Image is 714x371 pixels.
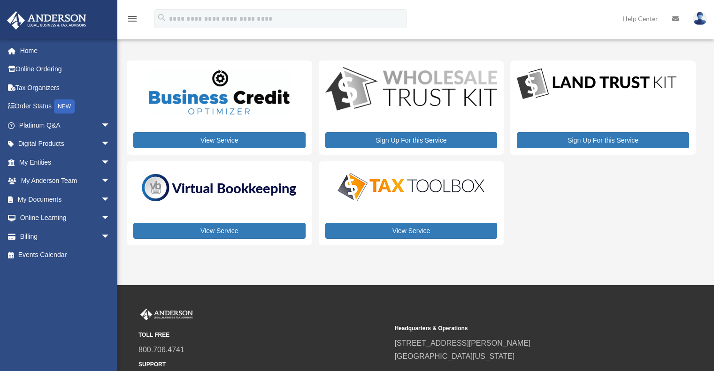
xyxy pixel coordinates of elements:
[138,346,184,354] a: 800.706.4741
[517,132,689,148] a: Sign Up For this Service
[7,97,124,116] a: Order StatusNEW
[7,153,124,172] a: My Entitiesarrow_drop_down
[7,246,124,265] a: Events Calendar
[517,67,676,101] img: LandTrust_lgo-1.jpg
[127,16,138,24] a: menu
[101,190,120,209] span: arrow_drop_down
[133,223,306,239] a: View Service
[133,132,306,148] a: View Service
[101,153,120,172] span: arrow_drop_down
[127,13,138,24] i: menu
[325,223,498,239] a: View Service
[7,209,124,227] a: Online Learningarrow_drop_down
[7,135,120,153] a: Digital Productsarrow_drop_down
[7,227,124,246] a: Billingarrow_drop_down
[101,135,120,154] span: arrow_drop_down
[7,60,124,79] a: Online Ordering
[157,13,167,23] i: search
[7,190,124,209] a: My Documentsarrow_drop_down
[693,12,707,25] img: User Pic
[101,172,120,191] span: arrow_drop_down
[138,309,195,321] img: Anderson Advisors Platinum Portal
[138,330,388,340] small: TOLL FREE
[101,209,120,228] span: arrow_drop_down
[394,324,644,333] small: Headquarters & Operations
[394,339,530,347] a: [STREET_ADDRESS][PERSON_NAME]
[101,227,120,246] span: arrow_drop_down
[101,116,120,135] span: arrow_drop_down
[7,78,124,97] a: Tax Organizers
[325,132,498,148] a: Sign Up For this Service
[7,116,124,135] a: Platinum Q&Aarrow_drop_down
[138,360,388,370] small: SUPPORT
[54,99,75,114] div: NEW
[7,172,124,190] a: My Anderson Teamarrow_drop_down
[4,11,89,30] img: Anderson Advisors Platinum Portal
[394,352,514,360] a: [GEOGRAPHIC_DATA][US_STATE]
[7,41,124,60] a: Home
[325,67,498,113] img: WS-Trust-Kit-lgo-1.jpg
